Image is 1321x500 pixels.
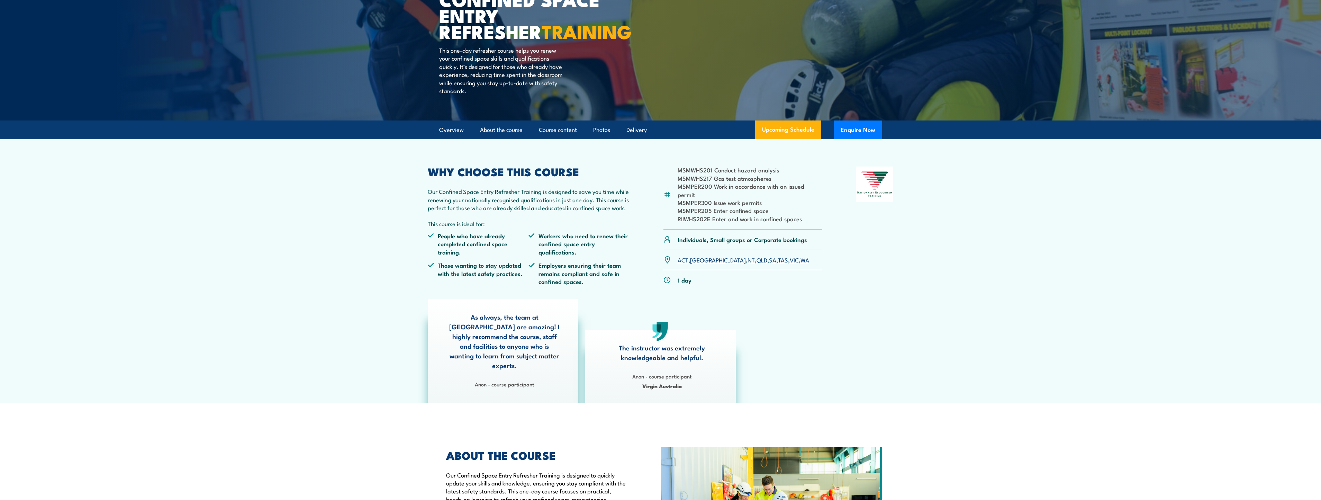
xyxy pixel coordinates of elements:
li: People who have already completed confined space training. [428,232,529,256]
a: TAS [778,256,788,264]
p: Individuals, Small groups or Corporate bookings [678,235,807,243]
a: Delivery [626,121,647,139]
p: The instructor was extremely knowledgeable and helpful. [606,343,718,362]
strong: TRAINING [542,17,632,45]
a: NT [748,256,755,264]
a: [GEOGRAPHIC_DATA] [690,256,746,264]
li: MSMWHS201 Conduct hazard analysis [678,166,823,174]
p: As always, the team at [GEOGRAPHIC_DATA] are amazing! I highly recommend the course, staff and fa... [448,312,561,370]
img: Nationally Recognised Training logo. [856,167,894,202]
li: Workers who need to renew their confined space entry qualifications. [528,232,630,256]
p: Our Confined Space Entry Refresher Training is designed to save you time while renewing your nati... [428,187,630,212]
a: ACT [678,256,688,264]
p: This course is ideal for: [428,220,630,227]
h2: ABOUT THE COURSE [446,450,629,460]
li: Employers ensuring their team remains compliant and safe in confined spaces. [528,261,630,285]
li: MSMPER200 Work in accordance with an issued permit [678,182,823,198]
li: RIIWHS202E Enter and work in confined spaces [678,215,823,223]
a: Photos [593,121,610,139]
p: 1 day [678,276,691,284]
span: Virgin Australia [606,382,718,390]
a: Upcoming Schedule [755,120,821,139]
li: Those wanting to stay updated with the latest safety practices. [428,261,529,285]
p: , , , , , , , [678,256,809,264]
p: This one-day refresher course helps you renew your confined space skills and qualifications quick... [439,46,566,95]
a: WA [800,256,809,264]
a: QLD [757,256,767,264]
a: Overview [439,121,464,139]
a: About the course [480,121,523,139]
a: VIC [790,256,799,264]
a: Course content [539,121,577,139]
button: Enquire Now [834,120,882,139]
li: MSMWHS217 Gas test atmospheres [678,174,823,182]
strong: Anon - course participant [475,380,534,388]
a: SA [769,256,776,264]
li: MSMPER205 Enter confined space [678,206,823,214]
li: MSMPER300 Issue work permits [678,198,823,206]
strong: Anon - course participant [632,372,691,380]
h2: WHY CHOOSE THIS COURSE [428,167,630,176]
